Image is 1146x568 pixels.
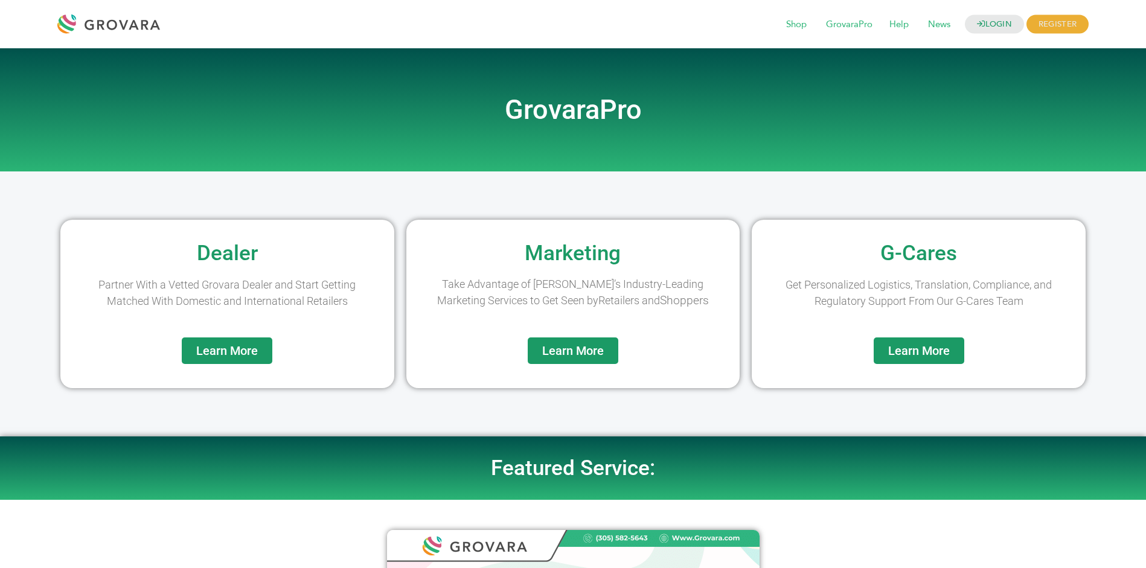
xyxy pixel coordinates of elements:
[778,18,815,31] a: Shop
[758,243,1080,264] h2: G-Cares
[920,18,959,31] a: News
[182,337,272,364] a: Learn More
[874,337,964,364] a: Learn More
[776,276,1061,309] p: Get Personalized Logistics, Translation, Compliance, and Regulatory Support From Our G-Cares Team
[1026,15,1089,34] span: REGISTER
[85,276,370,309] p: Partner With a Vetted Grovara Dealer and Start Getting Matched With Domestic and International Re...
[660,293,709,307] span: Shoppers
[888,345,950,357] span: Learn More
[818,18,881,31] a: GrovaraPro
[818,13,881,36] span: GrovaraPro
[412,243,734,264] h2: Marketing
[778,13,815,36] span: Shop
[881,18,917,31] a: Help
[920,13,959,36] span: News
[66,243,388,264] h2: Dealer
[881,13,917,36] span: Help
[196,345,258,357] span: Learn More
[598,294,660,307] span: Retailers and
[229,97,917,123] h2: GrovaraPro
[431,276,716,310] p: Take Advantage of [PERSON_NAME]’s Industry-Leading Marketing Services to Get Seen by
[229,458,917,479] h2: Featured Service:
[965,15,1024,34] a: LOGIN
[528,337,618,364] a: Learn More
[542,345,604,357] span: Learn More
